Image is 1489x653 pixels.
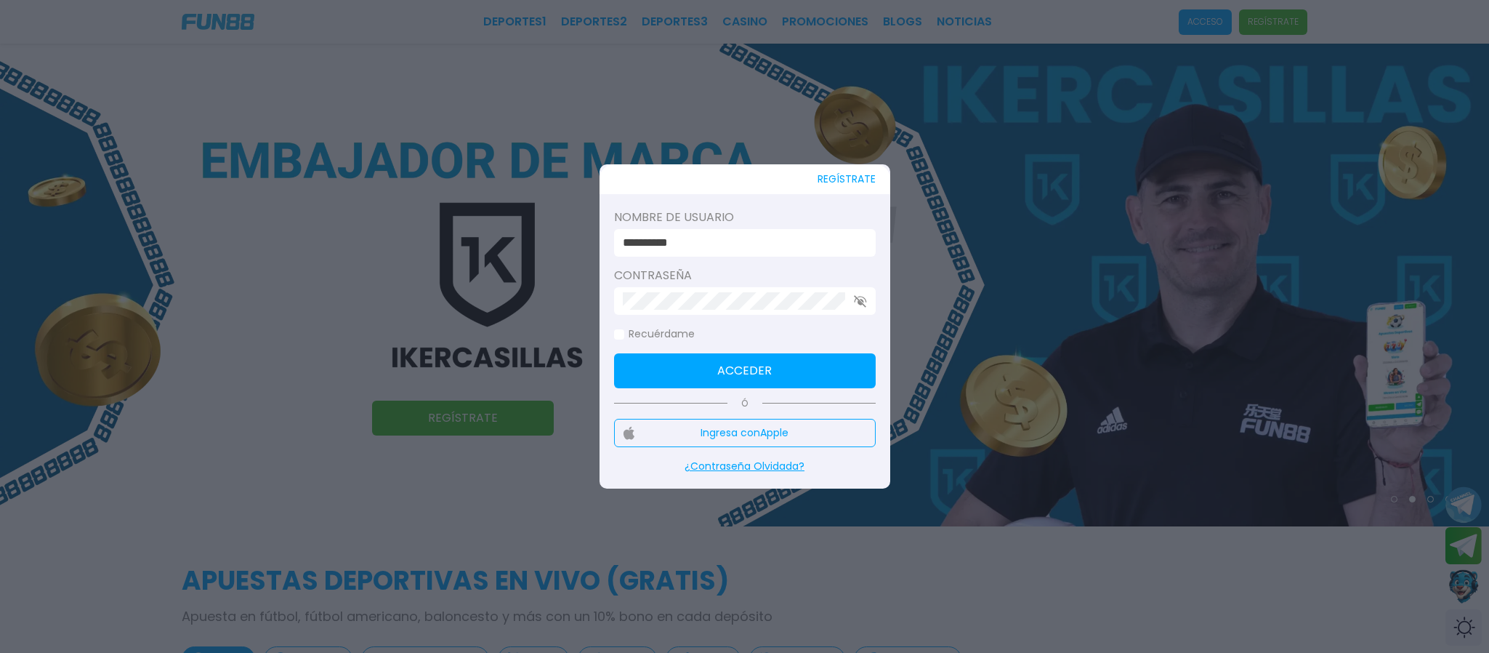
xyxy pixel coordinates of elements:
p: ¿Contraseña Olvidada? [614,459,876,474]
button: REGÍSTRATE [818,164,876,194]
button: Ingresa conApple [614,419,876,447]
button: Acceder [614,353,876,388]
p: Ó [614,397,876,410]
label: Contraseña [614,267,876,284]
label: Nombre de usuario [614,209,876,226]
label: Recuérdame [614,326,695,342]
